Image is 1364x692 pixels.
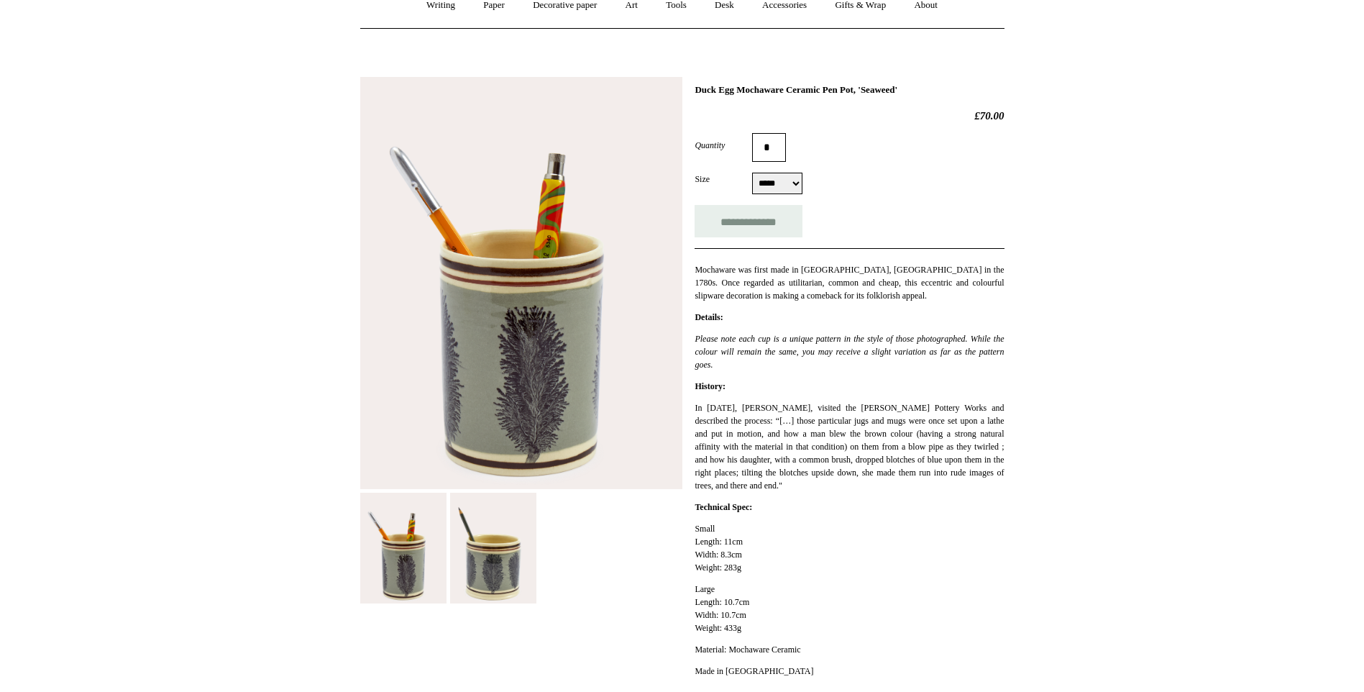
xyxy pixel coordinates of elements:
[695,583,1004,634] p: Large Length: 10.7cm Width: 10.7cm Weight: 433g
[695,109,1004,122] h2: £70.00
[695,401,1004,492] p: In [DATE], [PERSON_NAME], visited the [PERSON_NAME] Pottery Works and described the process: “[…]...
[360,493,447,604] img: Duck Egg Mochaware Ceramic Pen Pot, 'Seaweed'
[695,139,752,152] label: Quantity
[695,381,726,391] strong: History:
[695,665,1004,678] p: Made in [GEOGRAPHIC_DATA]
[695,334,1004,370] em: Please note each cup is a unique pattern in the style of those photographed. While the colour wil...
[695,173,752,186] label: Size
[695,312,723,322] strong: Details:
[695,522,1004,574] p: Small Length: 11cm Width: 8.3cm Weight: 283g
[695,263,1004,302] p: Mochaware was first made in [GEOGRAPHIC_DATA], [GEOGRAPHIC_DATA] in the 1780s. Once regarded as u...
[695,643,1004,656] p: Material: Mochaware Ceramic
[695,84,1004,96] h1: Duck Egg Mochaware Ceramic Pen Pot, 'Seaweed'
[695,502,752,512] strong: Technical Spec:
[360,77,682,490] img: Duck Egg Mochaware Ceramic Pen Pot, 'Seaweed'
[450,493,536,604] img: Duck Egg Mochaware Ceramic Pen Pot, 'Seaweed'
